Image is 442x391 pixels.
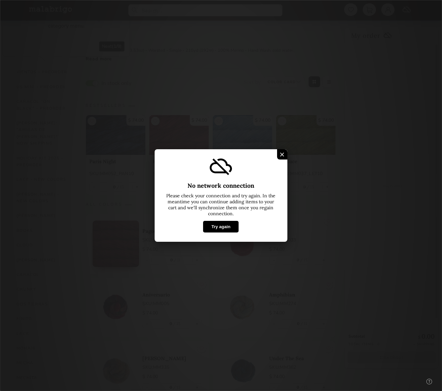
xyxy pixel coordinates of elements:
img: question mark icon to watch again intro tutorial [426,379,432,384]
img: cross-close-product-visualization.f79dd39f.svg [280,152,284,156]
img: cloud-offline-icon.f14ac36e.svg [210,159,232,175]
p: No network connection [188,182,255,189]
button: Try again [203,221,239,232]
p: Please check your connection and try again. In the meantime you can continue adding items to your... [165,193,277,217]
